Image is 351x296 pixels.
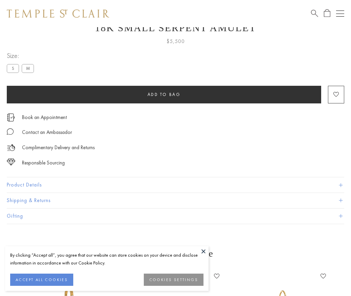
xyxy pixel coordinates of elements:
[144,274,203,286] button: COOKIES SETTINGS
[7,159,15,165] img: icon_sourcing.svg
[336,9,344,18] button: Open navigation
[7,86,321,103] button: Add to bag
[7,128,14,135] img: MessageIcon-01_2.svg
[148,92,181,97] span: Add to bag
[7,177,344,193] button: Product Details
[7,9,109,18] img: Temple St. Clair
[7,143,15,152] img: icon_delivery.svg
[10,251,203,267] div: By clicking “Accept all”, you agree that our website can store cookies on your device and disclos...
[22,143,95,152] p: Complimentary Delivery and Returns
[7,209,344,224] button: Gifting
[7,22,344,34] h1: 18K Small Serpent Amulet
[22,159,65,167] div: Responsible Sourcing
[22,114,67,121] a: Book an Appointment
[7,193,344,208] button: Shipping & Returns
[10,274,73,286] button: ACCEPT ALL COOKIES
[324,9,330,18] a: Open Shopping Bag
[7,114,15,121] img: icon_appointment.svg
[22,64,34,73] label: M
[7,64,19,73] label: S
[22,128,72,137] div: Contact an Ambassador
[311,9,318,18] a: Search
[7,50,37,61] span: Size:
[167,37,185,46] span: $5,500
